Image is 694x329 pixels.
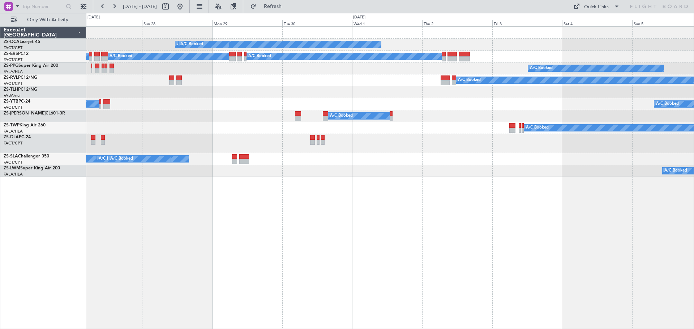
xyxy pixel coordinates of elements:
div: A/C Booked [526,122,549,133]
a: FALA/HLA [4,69,23,74]
a: FACT/CPT [4,140,22,146]
a: FACT/CPT [4,81,22,86]
div: A/C Booked [530,63,553,74]
a: ZS-RVLPC12/NG [4,75,37,80]
div: A/C Booked [110,51,132,62]
a: FACT/CPT [4,45,22,51]
span: ZS-SLA [4,154,18,159]
span: ZS-LWM [4,166,20,170]
div: A/C Booked [248,51,271,62]
span: ZS-RVL [4,75,18,80]
a: ZS-PPGSuper King Air 200 [4,64,58,68]
span: ZS-[PERSON_NAME] [4,111,46,116]
a: ZS-TWPKing Air 260 [4,123,46,127]
div: A/C Booked [99,153,121,164]
div: A/C Booked [180,39,203,50]
a: FACT/CPT [4,105,22,110]
a: FALA/HLA [4,172,23,177]
div: A/C Booked [330,111,353,121]
a: FALA/HLA [4,129,23,134]
div: A/C Booked [664,165,687,176]
a: FABA/null [4,93,22,98]
div: Sat 27 [72,20,142,26]
a: ZS-YTBPC-24 [4,99,30,104]
div: [DATE] [353,14,365,21]
span: ZS-YTB [4,99,18,104]
a: ZS-[PERSON_NAME]CL601-3R [4,111,65,116]
span: ZS-ERS [4,52,18,56]
span: ZS-TWP [4,123,20,127]
span: ZS-DLA [4,135,19,139]
div: Quick Links [584,4,609,11]
a: FACT/CPT [4,57,22,62]
a: ZS-ERSPC12 [4,52,29,56]
button: Only With Activity [8,14,78,26]
span: ZS-PPG [4,64,18,68]
div: Fri 3 [492,20,562,26]
div: Mon 29 [212,20,282,26]
div: Sun 28 [142,20,212,26]
div: A/C Booked [458,75,481,86]
span: Only With Activity [19,17,76,22]
a: FACT/CPT [4,160,22,165]
div: [DATE] [87,14,100,21]
span: ZS-DCA [4,40,20,44]
input: Trip Number [22,1,64,12]
a: ZS-DLAPC-24 [4,135,31,139]
button: Quick Links [570,1,623,12]
a: ZS-LWMSuper King Air 200 [4,166,60,170]
div: Sat 4 [562,20,632,26]
span: ZS-TLH [4,87,18,92]
span: Refresh [258,4,288,9]
div: A/C Booked [656,99,679,109]
button: Refresh [247,1,290,12]
a: ZS-DCALearjet 45 [4,40,40,44]
div: A/C Booked [110,153,133,164]
div: Wed 1 [352,20,422,26]
div: Thu 2 [422,20,492,26]
a: ZS-SLAChallenger 350 [4,154,49,159]
div: A/C Booked [177,39,200,50]
a: ZS-TLHPC12/NG [4,87,37,92]
div: Tue 30 [282,20,352,26]
span: [DATE] - [DATE] [123,3,157,10]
